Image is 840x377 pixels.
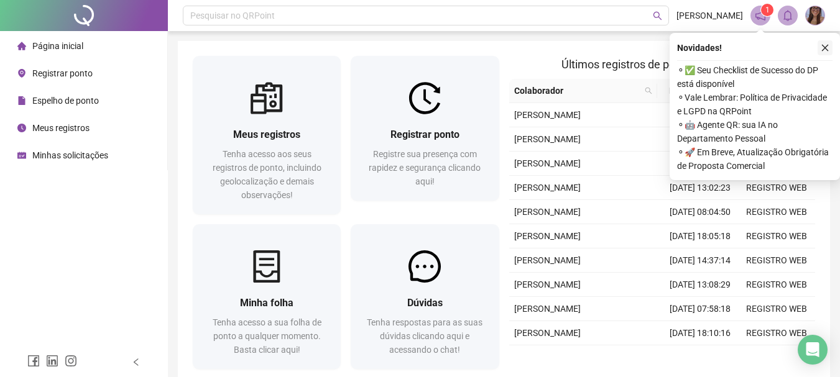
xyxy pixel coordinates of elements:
[561,58,762,71] span: Últimos registros de ponto sincronizados
[657,79,731,103] th: Data/Hora
[32,123,90,133] span: Meus registros
[514,183,581,193] span: [PERSON_NAME]
[514,110,581,120] span: [PERSON_NAME]
[514,231,581,241] span: [PERSON_NAME]
[662,248,739,273] td: [DATE] 14:37:14
[662,127,739,152] td: [DATE] 18:25:50
[662,152,739,176] td: [DATE] 14:57:51
[390,129,459,140] span: Registrar ponto
[662,103,739,127] td: [DATE] 07:59:56
[17,42,26,50] span: home
[407,297,443,309] span: Dúvidas
[46,355,58,367] span: linkedin
[514,84,640,98] span: Colaborador
[739,176,815,200] td: REGISTRO WEB
[739,297,815,321] td: REGISTRO WEB
[351,224,499,369] a: DúvidasTenha respostas para as suas dúvidas clicando aqui e acessando o chat!
[351,56,499,201] a: Registrar pontoRegistre sua presença com rapidez e segurança clicando aqui!
[662,84,716,98] span: Data/Hora
[739,345,815,370] td: REGISTRO WEB
[739,248,815,273] td: REGISTRO WEB
[677,91,833,118] span: ⚬ Vale Lembrar: Política de Privacidade e LGPD na QRPoint
[132,358,141,366] span: left
[369,149,481,186] span: Registre sua presença com rapidez e segurança clicando aqui!
[233,129,300,140] span: Meus registros
[213,317,321,355] span: Tenha acesso a sua folha de ponto a qualquer momento. Basta clicar aqui!
[677,145,833,173] span: ⚬ 🚀 Em Breve, Atualização Obrigatória de Proposta Comercial
[677,63,833,91] span: ⚬ ✅ Seu Checklist de Sucesso do DP está disponível
[514,255,581,265] span: [PERSON_NAME]
[514,279,581,289] span: [PERSON_NAME]
[761,4,773,16] sup: 1
[514,134,581,144] span: [PERSON_NAME]
[645,87,652,94] span: search
[662,273,739,297] td: [DATE] 13:08:29
[32,41,83,51] span: Página inicial
[193,224,341,369] a: Minha folhaTenha acesso a sua folha de ponto a qualquer momento. Basta clicar aqui!
[32,68,93,78] span: Registrar ponto
[32,150,108,160] span: Minhas solicitações
[653,11,662,20] span: search
[367,317,482,355] span: Tenha respostas para as suas dúvidas clicando aqui e acessando o chat!
[806,6,824,25] img: 90503
[193,56,341,214] a: Meus registrosTenha acesso aos seus registros de ponto, incluindo geolocalização e demais observa...
[662,345,739,370] td: [DATE] 14:12:03
[65,355,77,367] span: instagram
[17,124,26,132] span: clock-circle
[739,321,815,345] td: REGISTRO WEB
[821,43,829,52] span: close
[677,118,833,145] span: ⚬ 🤖 Agente QR: sua IA no Departamento Pessoal
[514,207,581,217] span: [PERSON_NAME]
[782,10,793,21] span: bell
[240,297,293,309] span: Minha folha
[17,69,26,78] span: environment
[514,304,581,314] span: [PERSON_NAME]
[213,149,321,200] span: Tenha acesso aos seus registros de ponto, incluindo geolocalização e demais observações!
[676,9,743,22] span: [PERSON_NAME]
[662,200,739,224] td: [DATE] 08:04:50
[755,10,766,21] span: notification
[662,224,739,248] td: [DATE] 18:05:18
[514,328,581,338] span: [PERSON_NAME]
[739,200,815,224] td: REGISTRO WEB
[27,355,40,367] span: facebook
[662,176,739,200] td: [DATE] 13:02:23
[798,335,828,365] div: Open Intercom Messenger
[662,297,739,321] td: [DATE] 07:58:18
[739,273,815,297] td: REGISTRO WEB
[765,6,770,14] span: 1
[32,96,99,106] span: Espelho de ponto
[514,158,581,168] span: [PERSON_NAME]
[642,81,655,100] span: search
[739,224,815,248] td: REGISTRO WEB
[677,41,722,55] span: Novidades !
[17,96,26,105] span: file
[17,151,26,160] span: schedule
[662,321,739,345] td: [DATE] 18:10:16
